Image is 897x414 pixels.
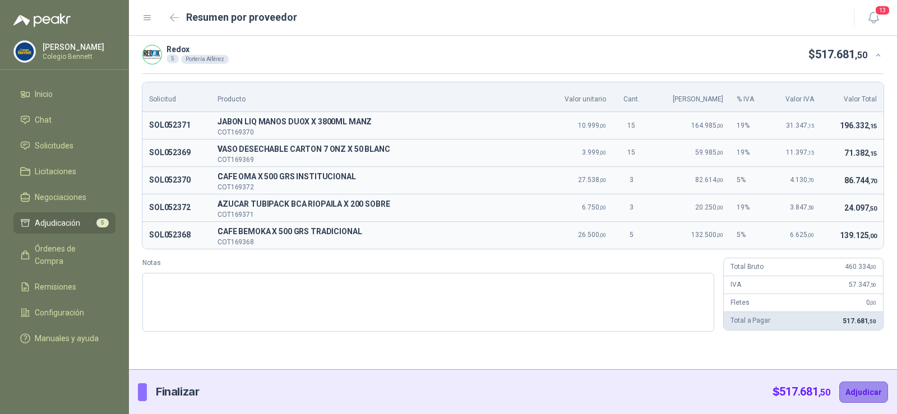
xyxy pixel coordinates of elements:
[578,122,606,129] span: 10.999
[13,83,115,105] a: Inicio
[695,148,723,156] span: 59.985
[211,82,544,112] th: Producto
[815,48,867,61] span: 517.681
[779,385,830,398] span: 517.681
[845,263,876,271] span: 460.334
[149,146,204,160] p: SOL052369
[149,229,204,242] p: SOL052368
[13,187,115,208] a: Negociaciones
[143,45,161,64] img: Company Logo
[875,5,890,16] span: 13
[695,203,723,211] span: 20.250
[613,82,650,112] th: Cant.
[35,191,86,203] span: Negociaciones
[613,166,650,194] td: 3
[582,148,606,156] span: 3.999
[786,122,814,129] span: 31.347
[599,232,606,238] span: ,00
[768,82,821,112] th: Valor IVA
[14,41,35,62] img: Company Logo
[730,262,763,272] p: Total Bruto
[13,302,115,323] a: Configuración
[855,50,867,61] span: ,50
[35,217,80,229] span: Adjudicación
[186,10,297,25] h2: Resumen por proveedor
[218,129,538,136] p: COT169370
[218,211,538,218] p: COT169371
[613,221,650,248] td: 5
[43,43,113,51] p: [PERSON_NAME]
[866,299,876,306] span: 0
[868,205,877,212] span: ,50
[650,82,729,112] th: [PERSON_NAME]
[181,55,229,64] div: Portería Alférez
[218,115,538,129] span: JABON LIQ MANOS DUOX X 3800ML MANZ
[807,150,814,156] span: ,15
[35,114,52,126] span: Chat
[35,165,76,178] span: Licitaciones
[613,194,650,221] td: 3
[142,258,714,268] label: Notas
[218,170,538,184] p: C
[599,177,606,183] span: ,00
[218,198,538,211] span: AZUCAR TUBIPACK BCA RIOPAILA X 200 SOBRE
[819,387,830,398] span: ,50
[43,53,113,60] p: Colegio Bennett
[218,143,538,156] span: VASO DESECHABLE CARTON 7 ONZ X 50 BLANC
[840,121,877,130] span: 196.332
[544,82,613,112] th: Valor unitario
[599,204,606,211] span: ,00
[808,46,867,63] p: $
[13,13,71,27] img: Logo peakr
[13,238,115,272] a: Órdenes de Compra
[35,332,99,345] span: Manuales y ayuda
[218,170,538,184] span: CAFE OMA X 500 GRS INSTITUCIONAL
[578,231,606,239] span: 26.500
[844,203,877,212] span: 24.097
[868,178,877,185] span: ,70
[821,82,884,112] th: Valor Total
[868,123,877,130] span: ,15
[13,109,115,131] a: Chat
[868,318,876,324] span: ,50
[773,383,830,401] p: $
[790,176,814,184] span: 4.130
[716,232,723,238] span: ,00
[868,232,877,240] span: ,00
[786,148,814,156] span: 11.397
[730,139,769,166] td: 19 %
[839,382,888,403] button: Adjudicar
[599,150,606,156] span: ,00
[716,204,723,211] span: ,00
[730,194,769,221] td: 19 %
[730,315,770,326] p: Total a Pagar
[35,281,76,293] span: Remisiones
[218,143,538,156] p: V
[716,150,723,156] span: ,00
[13,328,115,349] a: Manuales y ayuda
[35,139,73,152] span: Solicitudes
[149,201,204,215] p: SOL052372
[807,204,814,211] span: ,50
[870,282,876,288] span: ,50
[730,221,769,248] td: 5 %
[844,176,877,185] span: 86.744
[613,112,650,139] td: 15
[730,280,741,290] p: IVA
[716,123,723,129] span: ,00
[613,139,650,166] td: 15
[35,88,53,100] span: Inicio
[863,8,884,28] button: 13
[35,306,84,319] span: Configuración
[218,184,538,190] p: COT169372
[13,276,115,297] a: Remisiones
[691,231,723,239] span: 132.500
[730,297,749,308] p: Fletes
[578,176,606,184] span: 27.538
[843,317,876,325] span: 517.681
[730,112,769,139] td: 19 %
[96,218,109,227] span: 5
[156,383,199,401] p: Finalizar
[218,225,538,239] p: C
[807,177,814,183] span: ,70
